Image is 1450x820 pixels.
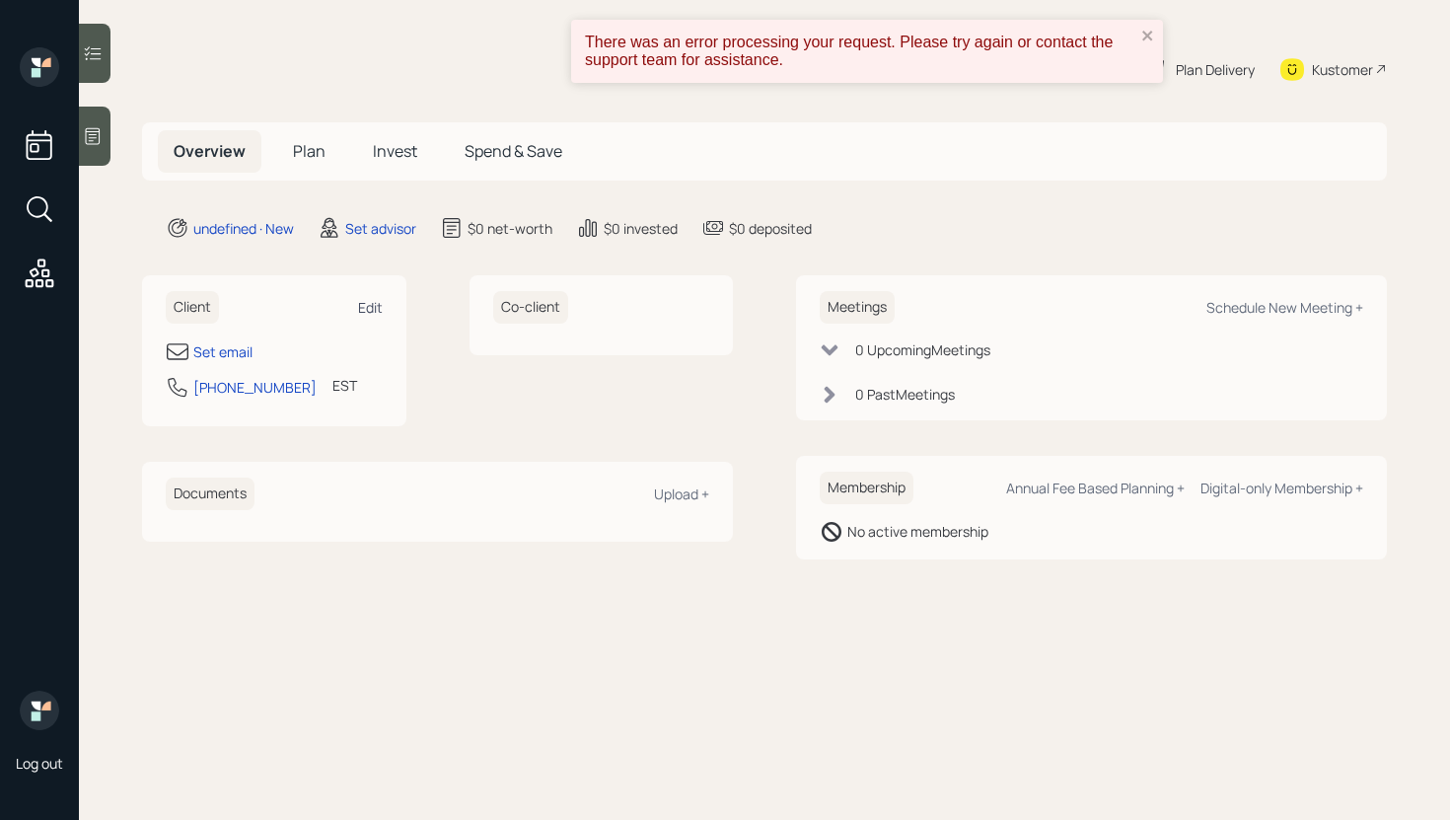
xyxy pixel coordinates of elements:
[468,218,552,239] div: $0 net-worth
[20,691,59,730] img: retirable_logo.png
[729,218,812,239] div: $0 deposited
[847,521,988,542] div: No active membership
[820,291,895,324] h6: Meetings
[16,754,63,773] div: Log out
[358,298,383,317] div: Edit
[193,341,253,362] div: Set email
[1206,298,1363,317] div: Schedule New Meeting +
[585,34,1135,69] div: There was an error processing your request. Please try again or contact the support team for assi...
[1141,28,1155,46] button: close
[820,472,913,504] h6: Membership
[193,218,294,239] div: undefined · New
[604,218,678,239] div: $0 invested
[855,384,955,405] div: 0 Past Meeting s
[332,375,357,396] div: EST
[1312,59,1373,80] div: Kustomer
[174,140,246,162] span: Overview
[373,140,417,162] span: Invest
[166,478,254,510] h6: Documents
[855,339,990,360] div: 0 Upcoming Meeting s
[293,140,326,162] span: Plan
[465,140,562,162] span: Spend & Save
[1176,59,1255,80] div: Plan Delivery
[166,291,219,324] h6: Client
[345,218,416,239] div: Set advisor
[1006,479,1185,497] div: Annual Fee Based Planning +
[1200,479,1363,497] div: Digital-only Membership +
[654,485,709,503] div: Upload +
[493,291,568,324] h6: Co-client
[193,377,317,398] div: [PHONE_NUMBER]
